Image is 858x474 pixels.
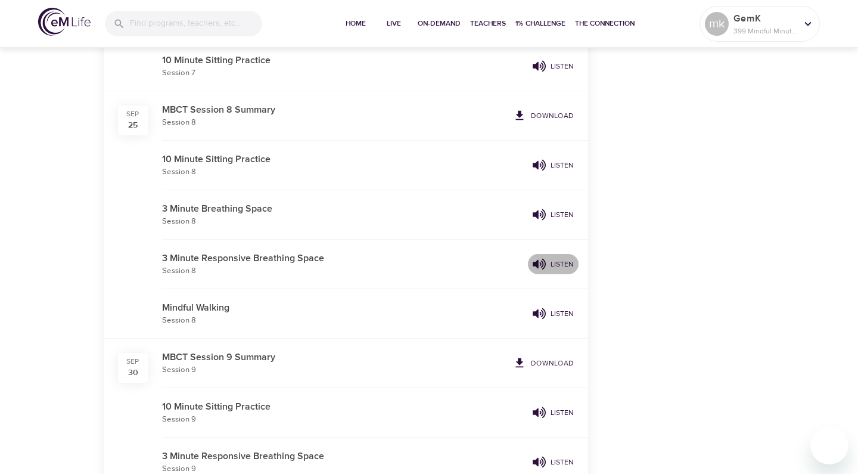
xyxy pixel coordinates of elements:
button: Listen [528,56,579,76]
button: Listen [528,452,579,472]
p: Download [531,110,574,121]
div: Sep [126,109,139,119]
span: Teachers [470,17,506,30]
p: 3 Minute Responsive Breathing Space [162,251,528,265]
p: Listen [551,209,574,220]
p: Session 9 [162,364,508,376]
p: Session 8 [162,117,508,129]
p: 3 Minute Responsive Breathing Space [162,449,528,463]
p: Session 8 [162,216,528,228]
p: 10 Minute Sitting Practice [162,399,528,414]
span: The Connection [575,17,635,30]
span: On-Demand [418,17,461,30]
button: Listen [528,155,579,175]
p: 10 Minute Sitting Practice [162,152,528,166]
span: Live [380,17,408,30]
p: 399 Mindful Minutes [733,26,797,36]
a: Download [508,353,579,373]
p: MBCT Session 9 Summary [162,350,508,364]
span: Home [341,17,370,30]
div: 25 [128,119,138,131]
div: 30 [128,367,138,379]
div: Sep [126,357,139,367]
p: Listen [551,61,574,72]
button: Listen [528,402,579,423]
p: Download [531,358,574,368]
p: Mindful Walking [162,300,528,315]
iframe: Button to launch messaging window [810,426,848,464]
p: Listen [551,457,574,467]
p: Session 8 [162,315,528,327]
p: Listen [551,308,574,319]
p: 3 Minute Breathing Space [162,202,528,216]
p: Session 8 [162,166,528,178]
p: Session 9 [162,414,528,426]
div: mk [705,12,729,36]
p: 10 Minute Sitting Practice [162,53,528,67]
button: Listen [528,303,579,324]
button: Listen [528,254,579,274]
p: Listen [551,259,574,269]
button: Listen [528,205,579,225]
p: GemK [733,11,797,26]
p: MBCT Session 8 Summary [162,103,508,117]
p: Session 7 [162,67,528,79]
p: Session 8 [162,265,528,277]
a: Download [508,106,579,126]
p: Listen [551,160,574,171]
p: Listen [551,407,574,418]
input: Find programs, teachers, etc... [130,11,262,36]
span: 1% Challenge [515,17,565,30]
img: logo [38,8,91,36]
